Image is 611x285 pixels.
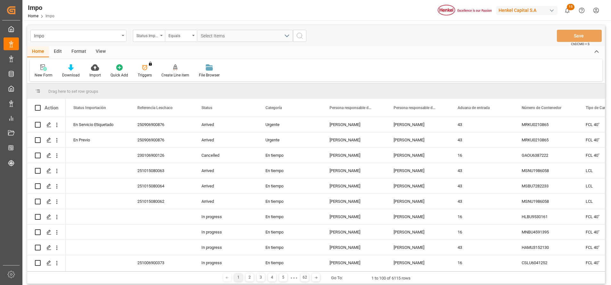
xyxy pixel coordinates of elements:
div: 43 [450,194,514,209]
span: Status Importación [73,106,106,110]
a: Home [28,14,38,18]
div: In progress [194,209,258,224]
div: [PERSON_NAME] [386,225,450,240]
div: En tiempo [258,255,322,270]
div: Quick Add [110,72,128,78]
div: En tiempo [258,225,322,240]
div: Press SPACE to select this row. [27,178,66,194]
div: Press SPACE to select this row. [27,117,66,132]
div: View [91,46,110,57]
div: 2 [246,273,254,281]
button: open menu [165,30,197,42]
div: Urgente [258,117,322,132]
div: Cancelled [194,148,258,163]
div: 43 [450,117,514,132]
div: [PERSON_NAME] [386,163,450,178]
span: Drag here to set row groups [48,89,98,94]
div: MRKU0210865 [514,132,578,147]
div: [PERSON_NAME] [386,255,450,270]
div: 1 [234,273,242,281]
div: Go To: [331,275,343,281]
div: MRKU0210865 [514,117,578,132]
div: En tiempo [258,209,322,224]
div: [PERSON_NAME] [386,117,450,132]
div: 43 [450,132,514,147]
button: Save [557,30,602,42]
div: En tiempo [258,194,322,209]
span: Persona responsable de seguimiento [394,106,436,110]
div: Import [89,72,101,78]
span: Ctrl/CMD + S [571,42,590,46]
div: Impo [34,31,119,39]
div: 1 to 100 of 6115 rows [371,275,411,281]
div: Henkel Capital S.A [496,6,558,15]
div: Arrived [194,178,258,194]
div: En Previo [73,133,122,147]
div: Equals [168,31,190,39]
div: Press SPACE to select this row. [27,148,66,163]
div: [PERSON_NAME] [322,163,386,178]
span: Select Items [201,33,228,38]
button: search button [293,30,306,42]
div: 251015080063 [130,163,194,178]
div: 16 [450,225,514,240]
div: [PERSON_NAME] [322,194,386,209]
div: 250906900876 [130,132,194,147]
div: New Form [35,72,53,78]
div: 3 [257,273,265,281]
div: Arrived [194,132,258,147]
div: 43 [450,178,514,194]
div: File Browser [199,72,220,78]
div: Edit [49,46,67,57]
div: 62 [301,273,309,281]
div: 251015080062 [130,194,194,209]
div: 251006900373 [130,255,194,270]
button: Henkel Capital S.A [496,4,560,16]
div: Create Line item [161,72,189,78]
button: open menu [197,30,293,42]
div: GAOU6387222 [514,148,578,163]
div: [PERSON_NAME] [386,209,450,224]
span: Persona responsable de la importacion [330,106,372,110]
div: En tiempo [258,148,322,163]
span: Categoría [265,106,282,110]
span: Status [201,106,212,110]
span: Referencia Leschaco [137,106,173,110]
div: 16 [450,209,514,224]
div: Home [27,46,49,57]
div: 16 [450,148,514,163]
div: In progress [194,255,258,270]
span: Número de Contenedor [522,106,561,110]
div: En tiempo [258,178,322,194]
div: HAMU3152130 [514,240,578,255]
div: Impo [28,3,54,12]
div: Status Importación [136,31,158,39]
div: Arrived [194,117,258,132]
div: En Servicio Etiquetado [73,117,122,132]
div: [PERSON_NAME] [322,209,386,224]
button: open menu [30,30,126,42]
div: En tiempo [258,240,322,255]
div: Press SPACE to select this row. [27,209,66,225]
div: In progress [194,240,258,255]
div: Arrived [194,163,258,178]
div: [PERSON_NAME] [386,148,450,163]
div: [PERSON_NAME] [322,240,386,255]
div: [PERSON_NAME] [322,132,386,147]
div: MSNU1986058 [514,194,578,209]
div: 230106900126 [130,148,194,163]
div: [PERSON_NAME] [322,148,386,163]
button: open menu [133,30,165,42]
div: En tiempo [258,163,322,178]
div: Urgente [258,132,322,147]
div: [PERSON_NAME] [322,225,386,240]
div: 43 [450,240,514,255]
div: 250906900876 [130,117,194,132]
div: Press SPACE to select this row. [27,225,66,240]
div: In progress [194,225,258,240]
div: Press SPACE to select this row. [27,240,66,255]
div: Press SPACE to select this row. [27,255,66,271]
div: [PERSON_NAME] [386,178,450,194]
div: [PERSON_NAME] [322,255,386,270]
button: show 15 new notifications [560,3,574,18]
